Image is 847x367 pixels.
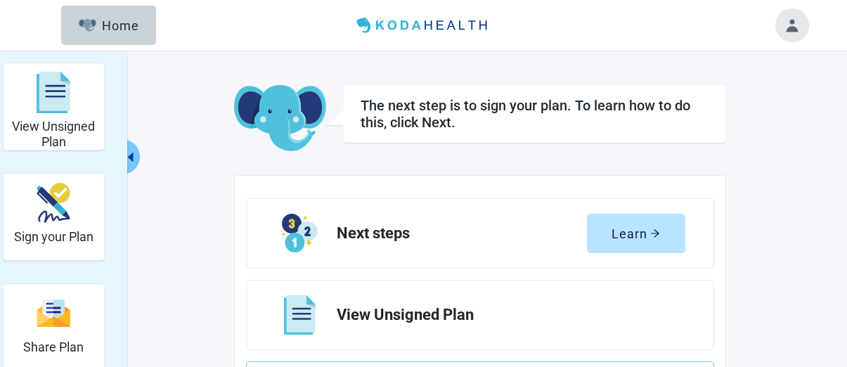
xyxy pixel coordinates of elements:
img: Share Plan [37,298,70,328]
h2: Share Plan [23,340,84,355]
img: Step Icon [284,295,316,335]
button: Learnarrow-right [587,214,685,253]
h2: Next steps [337,225,587,242]
button: Toggle account menu [775,8,809,42]
div: Learn [612,226,660,240]
img: Koda Health [351,14,496,37]
img: Sign your Plan [37,183,70,223]
div: Sign your Plan [3,173,105,261]
div: View Unsigned Plan [3,63,105,150]
h2: View Unsigned Plan [337,307,674,323]
span: arrow-right [650,228,660,238]
h2: View Unsigned Plan [9,119,98,149]
img: View Unsigned Plan [37,72,70,114]
span: caret-left [124,150,138,164]
button: Collapse menu [123,139,141,174]
img: Step Icon [282,214,318,253]
div: Home [79,18,139,32]
button: ElephantHome [61,6,156,45]
div: The next step is to sign your plan. To learn how to do this, click Next. [361,97,709,131]
img: Koda Elephant [234,85,326,153]
img: Elephant [79,19,96,32]
h2: Sign your Plan [14,229,93,245]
